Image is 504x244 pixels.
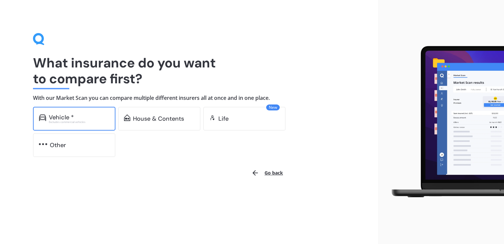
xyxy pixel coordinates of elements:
[50,142,66,148] div: Other
[49,121,110,123] div: Excludes commercial vehicles
[39,141,47,147] img: other.81dba5aafe580aa69f38.svg
[383,43,504,201] img: laptop.webp
[33,95,345,102] h4: With our Market Scan you can compare multiple different insurers all at once and in one place.
[247,165,287,181] button: Go back
[209,114,216,121] img: life.f720d6a2d7cdcd3ad642.svg
[266,104,280,110] span: New
[218,115,229,122] div: Life
[39,114,46,121] img: car.f15378c7a67c060ca3f3.svg
[33,55,345,87] h1: What insurance do you want to compare first?
[49,114,74,121] div: Vehicle *
[133,115,184,122] div: House & Contents
[124,114,130,121] img: home-and-contents.b802091223b8502ef2dd.svg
